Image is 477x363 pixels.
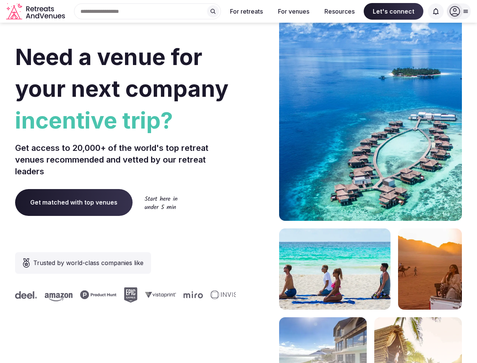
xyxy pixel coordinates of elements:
img: woman sitting in back of truck with camels [398,228,462,310]
span: Let's connect [364,3,423,20]
span: Trusted by world-class companies like [33,258,144,267]
span: Need a venue for your next company [15,43,228,102]
button: For venues [272,3,315,20]
a: Visit the homepage [6,3,66,20]
svg: Miro company logo [182,291,201,298]
svg: Epic Games company logo [122,287,136,302]
svg: Invisible company logo [209,290,250,299]
button: Resources [318,3,361,20]
a: Get matched with top venues [15,189,133,216]
img: yoga on tropical beach [279,228,391,310]
svg: Retreats and Venues company logo [6,3,66,20]
p: Get access to 20,000+ of the world's top retreat venues recommended and vetted by our retreat lea... [15,142,236,177]
svg: Deel company logo [14,291,36,299]
svg: Vistaprint company logo [144,292,174,298]
span: incentive trip? [15,104,236,136]
img: Start here in under 5 min [145,196,178,209]
button: For retreats [224,3,269,20]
